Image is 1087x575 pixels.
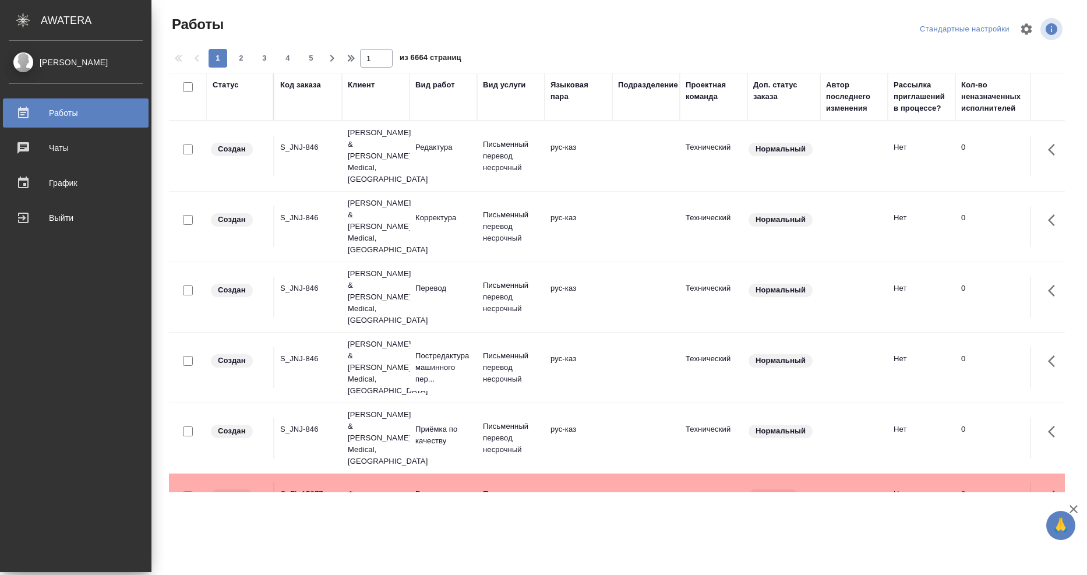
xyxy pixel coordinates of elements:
p: Нормальный [756,143,806,155]
td: рус-каз [545,206,612,247]
a: Чаты [3,133,149,163]
div: C_FL-15877 [280,488,336,500]
p: [PERSON_NAME] & [PERSON_NAME] Medical, [GEOGRAPHIC_DATA] [348,338,404,397]
td: Нет [888,206,955,247]
p: Редактура [415,488,471,500]
div: Код заказа [280,79,321,91]
a: График [3,168,149,197]
div: [PERSON_NAME] [9,56,143,69]
div: Заказ еще не согласован с клиентом, искать исполнителей рано [210,353,267,369]
div: Клиент [348,79,375,91]
td: рус-каз [545,347,612,388]
div: split button [917,20,1012,38]
td: рус-каз [545,277,612,318]
button: 4 [278,49,297,68]
button: 5 [302,49,320,68]
td: 0 [955,136,1049,177]
span: 4 [278,52,297,64]
td: Нет [888,418,955,458]
td: рус-каз [545,136,612,177]
p: Создан [218,214,246,225]
div: Заказ еще не согласован с клиентом, искать исполнителей рано [210,424,267,439]
button: Здесь прячутся важные кнопки [1041,136,1069,164]
p: Перевод [415,283,471,294]
p: [PERSON_NAME] & [PERSON_NAME] Medical, [GEOGRAPHIC_DATA] [348,127,404,185]
div: S_JNJ-846 [280,283,336,294]
p: [PERSON_NAME] & [PERSON_NAME] Medical, [GEOGRAPHIC_DATA] [348,409,404,467]
div: S_JNJ-846 [280,212,336,224]
p: Создан [218,490,246,502]
p: Создан [218,355,246,366]
p: Нормальный [756,425,806,437]
div: Чаты [9,139,143,157]
p: Создан [218,143,246,155]
div: S_JNJ-846 [280,424,336,435]
div: Автор последнего изменения [826,79,882,114]
td: Технический [680,136,747,177]
span: Посмотреть информацию [1040,18,1065,40]
div: Заказ еще не согласован с клиентом, искать исполнителей рано [210,142,267,157]
td: 0 [955,418,1049,458]
div: S_JNJ-846 [280,353,336,365]
div: Вид услуги [483,79,526,91]
td: рус-каз [545,418,612,458]
p: Нормальный [756,284,806,296]
a: Выйти [3,203,149,232]
span: 3 [255,52,274,64]
td: Технический [680,277,747,318]
span: Настроить таблицу [1012,15,1040,43]
div: Языковая пара [550,79,606,103]
div: Проектная команда [686,79,742,103]
td: Технический [680,206,747,247]
td: Технический [680,347,747,388]
td: Нет [888,347,955,388]
td: Нет [888,277,955,318]
span: 5 [302,52,320,64]
p: Постредактура машинного пер... [415,350,471,385]
span: Работы [169,15,224,34]
td: Нет [888,482,955,523]
p: Создан [218,425,246,437]
div: Заказ еще не согласован с клиентом, искать исполнителей рано [210,212,267,228]
button: Здесь прячутся важные кнопки [1041,206,1069,234]
div: Заказ еще не согласован с клиентом, искать исполнителей рано [210,283,267,298]
p: [PERSON_NAME] & [PERSON_NAME] Medical, [GEOGRAPHIC_DATA] [348,197,404,256]
div: Заказ еще не согласован с клиентом, искать исполнителей рано [210,488,267,504]
p: Письменный перевод несрочный [483,421,539,456]
td: 0 [955,347,1049,388]
p: Редактура [415,142,471,153]
div: Работы [9,104,143,122]
button: Здесь прячутся важные кнопки [1041,418,1069,446]
p: Письменный перевод несрочный [483,209,539,244]
td: англ-рус [545,482,612,523]
div: Доп. статус заказа [753,79,814,103]
div: AWATERA [41,9,151,32]
p: Письменный перевод несрочный [483,350,539,385]
div: Кол-во неназначенных исполнителей [961,79,1031,114]
span: 🙏 [1051,513,1071,538]
p: Физическое лицо (Сити) [348,488,404,511]
button: Здесь прячутся важные кнопки [1041,347,1069,375]
p: Создан [218,284,246,296]
button: 2 [232,49,250,68]
button: Здесь прячутся важные кнопки [1041,277,1069,305]
p: [PERSON_NAME] & [PERSON_NAME] Medical, [GEOGRAPHIC_DATA] [348,268,404,326]
div: Выйти [9,209,143,227]
div: Статус [213,79,239,91]
p: Нормальный [756,355,806,366]
p: Письменный перевод несрочный [483,139,539,174]
td: 0 [955,482,1049,523]
p: Нормальный [756,214,806,225]
span: 2 [232,52,250,64]
p: Перевод Стандарт [483,488,539,511]
span: из 6664 страниц [400,51,461,68]
td: 0 [955,277,1049,318]
div: S_JNJ-846 [280,142,336,153]
td: Технический [680,418,747,458]
div: Подразделение [618,79,678,91]
p: Срочный [756,490,790,502]
p: Приёмка по качеству [415,424,471,447]
div: Рассылка приглашений в процессе? [894,79,950,114]
td: Нет [888,136,955,177]
div: Вид работ [415,79,455,91]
